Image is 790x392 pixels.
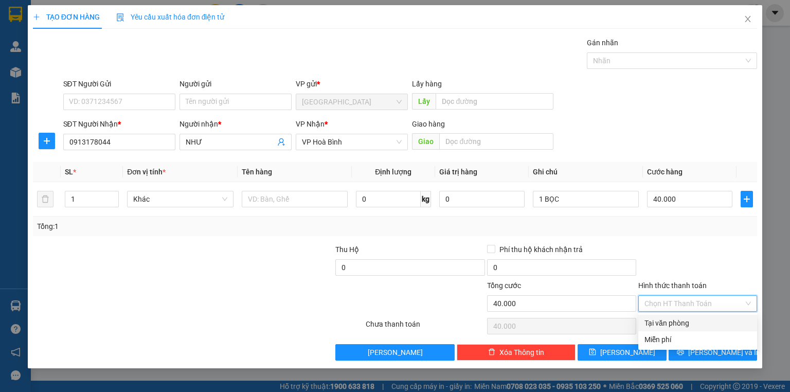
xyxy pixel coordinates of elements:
div: Người gửi [179,78,292,90]
span: TẠO ĐƠN HÀNG [33,13,100,21]
span: environment [59,25,67,33]
span: plus [33,13,40,21]
button: Close [733,5,762,34]
span: Sài Gòn [302,94,402,110]
span: Giá trị hàng [439,168,477,176]
button: plus [39,133,55,149]
span: [PERSON_NAME] [600,347,655,358]
label: Gán nhãn [587,39,618,47]
span: Xóa Thông tin [499,347,544,358]
span: phone [59,38,67,46]
span: delete [488,348,495,357]
input: 0 [439,191,525,207]
label: Hình thức thanh toán [638,281,707,290]
span: Tên hàng [242,168,272,176]
div: SĐT Người Nhận [63,118,175,130]
img: icon [116,13,124,22]
span: Định lượng [375,168,411,176]
div: Tổng: 1 [37,221,306,232]
span: Giao [412,133,439,150]
span: plus [39,137,55,145]
div: Người nhận [179,118,292,130]
div: Miễn phí [644,334,751,345]
b: GỬI : [GEOGRAPHIC_DATA] [5,64,178,81]
span: Giao hàng [412,120,445,128]
span: save [589,348,596,357]
button: delete [37,191,53,207]
span: Lấy hàng [412,80,442,88]
div: SĐT Người Gửi [63,78,175,90]
div: VP gửi [296,78,408,90]
span: kg [421,191,431,207]
button: plus [741,191,753,207]
span: VP Nhận [296,120,325,128]
input: Ghi Chú [533,191,639,207]
span: Thu Hộ [335,245,359,254]
span: printer [677,348,684,357]
input: VD: Bàn, Ghế [242,191,348,207]
span: [PERSON_NAME] và In [688,347,760,358]
button: save[PERSON_NAME] [578,344,667,361]
th: Ghi chú [529,162,643,182]
span: Yêu cầu xuất hóa đơn điện tử [116,13,225,21]
span: user-add [277,138,285,146]
li: 995 [PERSON_NAME] [5,23,196,35]
span: Đơn vị tính [127,168,166,176]
span: Lấy [412,93,436,110]
input: Dọc đường [439,133,553,150]
span: Khác [133,191,227,207]
div: Chưa thanh toán [365,318,486,336]
button: [PERSON_NAME] [335,344,454,361]
div: Tại văn phòng [644,317,751,329]
button: deleteXóa Thông tin [457,344,576,361]
li: 0946 508 595 [5,35,196,48]
span: Tổng cước [487,281,521,290]
span: SL [65,168,73,176]
span: VP Hoà Bình [302,134,402,150]
span: close [744,15,752,23]
b: Nhà Xe Hà My [59,7,137,20]
span: plus [741,195,752,203]
span: Phí thu hộ khách nhận trả [495,244,587,255]
span: Cước hàng [647,168,683,176]
button: printer[PERSON_NAME] và In [669,344,758,361]
span: [PERSON_NAME] [368,347,423,358]
input: Dọc đường [436,93,553,110]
